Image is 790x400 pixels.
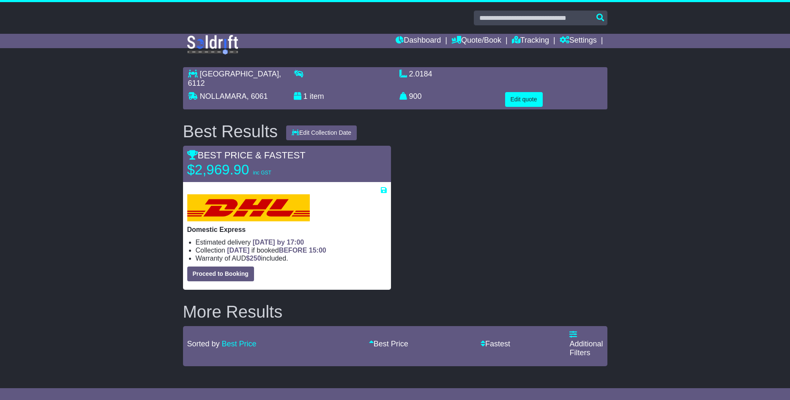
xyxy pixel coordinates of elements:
a: Additional Filters [569,330,603,357]
img: DHL: Domestic Express [187,194,310,221]
h2: More Results [183,302,607,321]
span: [DATE] [227,247,249,254]
span: 250 [250,255,261,262]
span: BEFORE [279,247,307,254]
span: , 6061 [247,92,268,101]
span: 1 [303,92,308,101]
span: [GEOGRAPHIC_DATA] [200,70,279,78]
li: Warranty of AUD included. [196,254,387,262]
span: 15:00 [309,247,326,254]
span: if booked [227,247,326,254]
span: 900 [409,92,422,101]
a: Best Price [369,340,408,348]
span: , 6112 [188,70,281,87]
span: inc GST [253,170,271,176]
a: Quote/Book [451,34,501,48]
span: item [310,92,324,101]
a: Fastest [481,340,510,348]
a: Settings [560,34,597,48]
p: $2,969.90 [187,161,293,178]
a: Tracking [512,34,549,48]
span: $ [246,255,261,262]
div: Best Results [179,122,282,141]
span: NOLLAMARA [200,92,247,101]
li: Collection [196,246,387,254]
span: BEST PRICE & FASTEST [187,150,306,161]
span: 2.0184 [409,70,432,78]
li: Estimated delivery [196,238,387,246]
p: Domestic Express [187,226,387,234]
a: Dashboard [396,34,441,48]
a: Best Price [222,340,257,348]
span: Sorted by [187,340,220,348]
button: Proceed to Booking [187,267,254,281]
button: Edit quote [505,92,543,107]
span: [DATE] by 17:00 [253,239,304,246]
button: Edit Collection Date [286,125,357,140]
